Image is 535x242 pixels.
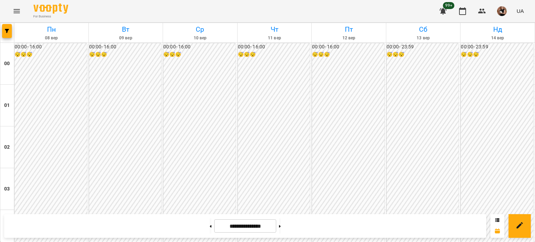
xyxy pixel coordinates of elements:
[313,24,385,35] h6: Пт
[33,3,68,14] img: Voopty Logo
[15,43,87,51] h6: 00:00 - 16:00
[461,51,533,58] h6: 😴😴😴
[443,2,455,9] span: 99+
[387,51,459,58] h6: 😴😴😴
[8,3,25,19] button: Menu
[514,5,527,17] button: UA
[4,102,10,109] h6: 01
[90,35,162,41] h6: 09 вер
[15,24,87,35] h6: Пн
[164,24,236,35] h6: Ср
[313,35,385,41] h6: 12 вер
[4,143,10,151] h6: 02
[15,51,87,58] h6: 😴😴😴
[239,35,311,41] h6: 11 вер
[89,51,162,58] h6: 😴😴😴
[462,24,534,35] h6: Нд
[238,43,310,51] h6: 00:00 - 16:00
[33,14,68,19] span: For Business
[163,51,236,58] h6: 😴😴😴
[164,35,236,41] h6: 10 вер
[497,6,507,16] img: 5944c1aeb726a5a997002a54cb6a01a3.jpg
[387,43,459,51] h6: 00:00 - 23:59
[239,24,311,35] h6: Чт
[462,35,534,41] h6: 14 вер
[90,24,162,35] h6: Вт
[15,35,87,41] h6: 08 вер
[4,60,10,68] h6: 00
[89,43,162,51] h6: 00:00 - 16:00
[461,43,533,51] h6: 00:00 - 23:59
[387,35,459,41] h6: 13 вер
[163,43,236,51] h6: 00:00 - 16:00
[517,7,524,15] span: UA
[4,185,10,193] h6: 03
[238,51,310,58] h6: 😴😴😴
[387,24,459,35] h6: Сб
[312,51,385,58] h6: 😴😴😴
[312,43,385,51] h6: 00:00 - 16:00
